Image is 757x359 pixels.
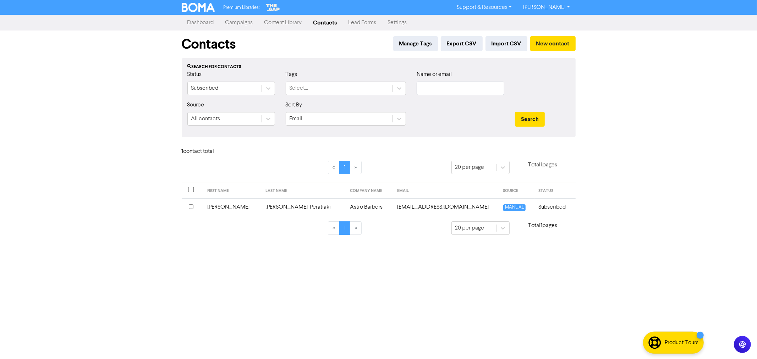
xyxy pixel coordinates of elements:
[182,36,236,53] h1: Contacts
[261,198,346,216] td: [PERSON_NAME]-Peratiaki
[187,101,204,109] label: Source
[203,183,261,199] th: FIRST NAME
[517,2,575,13] a: [PERSON_NAME]
[441,36,483,51] button: Export CSV
[346,198,393,216] td: Astro Barbers
[393,183,499,199] th: EMAIL
[203,198,261,216] td: [PERSON_NAME]
[393,36,438,51] button: Manage Tags
[393,198,499,216] td: teratiaki01@gmai.com
[534,198,576,216] td: Subscribed
[346,183,393,199] th: COMPANY NAME
[510,221,576,230] p: Total 1 pages
[486,36,527,51] button: Import CSV
[451,2,517,13] a: Support & Resources
[455,163,484,172] div: 20 per page
[265,3,281,12] img: The Gap
[187,64,570,70] div: Search for contacts
[503,204,526,211] span: MANUAL
[187,70,202,79] label: Status
[290,115,303,123] div: Email
[191,115,220,123] div: All contacts
[286,101,302,109] label: Sort By
[290,84,308,93] div: Select...
[515,112,545,127] button: Search
[308,16,343,30] a: Contacts
[530,36,576,51] button: New contact
[534,183,576,199] th: STATUS
[510,161,576,169] p: Total 1 pages
[220,16,259,30] a: Campaigns
[382,16,413,30] a: Settings
[261,183,346,199] th: LAST NAME
[722,325,757,359] iframe: Chat Widget
[339,221,350,235] a: Page 1 is your current page
[343,16,382,30] a: Lead Forms
[417,70,452,79] label: Name or email
[339,161,350,174] a: Page 1 is your current page
[499,183,534,199] th: SOURCE
[259,16,308,30] a: Content Library
[286,70,297,79] label: Tags
[191,84,219,93] div: Subscribed
[182,148,238,155] h6: 1 contact total
[223,5,259,10] span: Premium Libraries:
[455,224,484,232] div: 20 per page
[182,16,220,30] a: Dashboard
[182,3,215,12] img: BOMA Logo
